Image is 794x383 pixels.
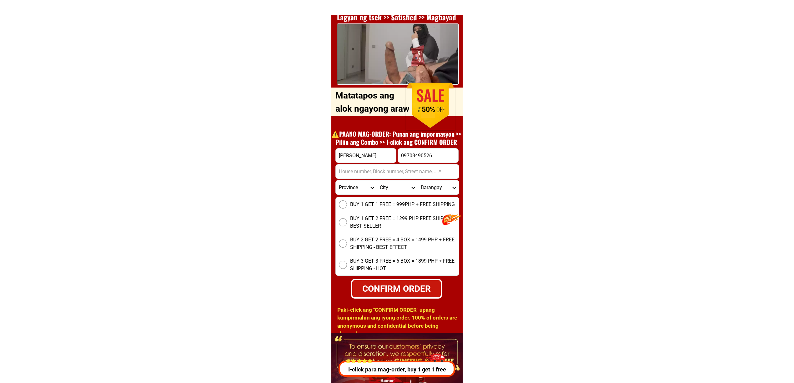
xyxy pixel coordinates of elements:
h1: ⚠️️𝐑𝐢𝐠𝐡𝐭 𝐩𝐫𝐨𝐜𝐞𝐬𝐬: Buksan ang kahon >> Lagyan ng tsek >> Satisfied >> Magbayad [328,3,465,22]
div: CONFIRM ORDER [352,282,441,295]
h1: ORDER DITO [353,84,452,111]
h1: Paki-click ang "CONFIRM ORDER" upang kumpirmahin ang iyong order. 100% of orders are anonymous an... [337,306,461,338]
h1: ⚠️️PAANO MAG-ORDER: Punan ang impormasyon >> Piliin ang Combo >> I-click ang CONFIRM ORDER [328,130,465,146]
select: Select commune [418,180,459,194]
span: BUY 1 GET 2 FREE = 1299 PHP FREE SHIPPING - BEST SELLER [350,215,459,230]
select: Select province [336,180,377,194]
p: Matatapos ang alok ngayong araw [335,89,412,115]
input: Input phone_number [398,149,458,163]
p: I-click para mag-order, buy 1 get 1 free [336,365,455,374]
span: BUY 3 GET 3 FREE = 6 BOX = 1899 PHP + FREE SHIPPING - HOT [350,257,459,272]
select: Select district [377,180,418,194]
span: BUY 1 GET 1 FREE = 999PHP + FREE SHIPPING [350,201,455,208]
input: BUY 1 GET 1 FREE = 999PHP + FREE SHIPPING [339,200,347,209]
input: Input full_name [336,149,396,163]
span: BUY 2 GET 2 FREE = 4 BOX = 1499 PHP + FREE SHIPPING - BEST EFFECT [350,236,459,251]
input: BUY 3 GET 3 FREE = 6 BOX = 1899 PHP + FREE SHIPPING - HOT [339,261,347,269]
input: BUY 2 GET 2 FREE = 4 BOX = 1499 PHP + FREE SHIPPING - BEST EFFECT [339,239,347,248]
input: Input address [336,164,459,179]
input: BUY 1 GET 2 FREE = 1299 PHP FREE SHIPPING - BEST SELLER [339,218,347,226]
h1: 50% [413,105,444,114]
